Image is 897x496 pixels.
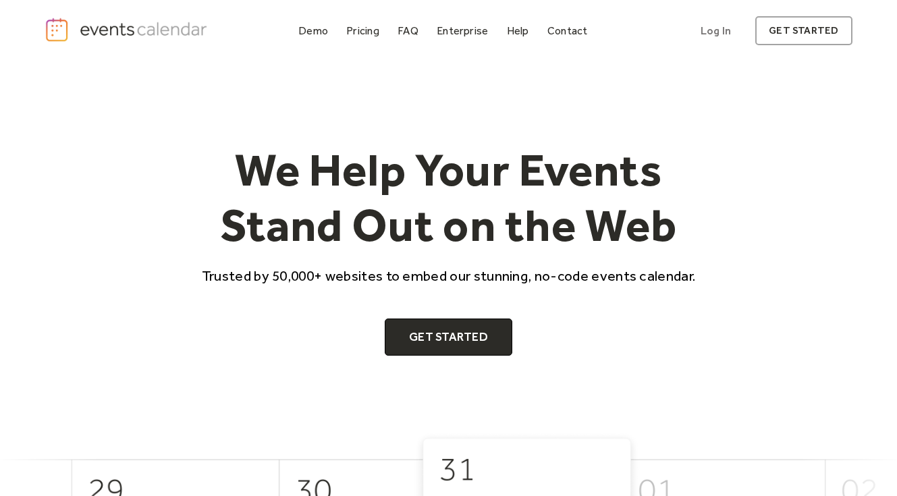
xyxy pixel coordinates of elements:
[341,22,385,40] a: Pricing
[542,22,593,40] a: Contact
[547,27,588,34] div: Contact
[346,27,379,34] div: Pricing
[507,27,529,34] div: Help
[293,22,333,40] a: Demo
[431,22,493,40] a: Enterprise
[392,22,424,40] a: FAQ
[190,266,708,285] p: Trusted by 50,000+ websites to embed our stunning, no-code events calendar.
[190,142,708,252] h1: We Help Your Events Stand Out on the Web
[298,27,328,34] div: Demo
[45,17,211,43] a: home
[501,22,535,40] a: Help
[398,27,418,34] div: FAQ
[385,319,512,356] a: Get Started
[755,16,852,45] a: get started
[437,27,488,34] div: Enterprise
[687,16,744,45] a: Log In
